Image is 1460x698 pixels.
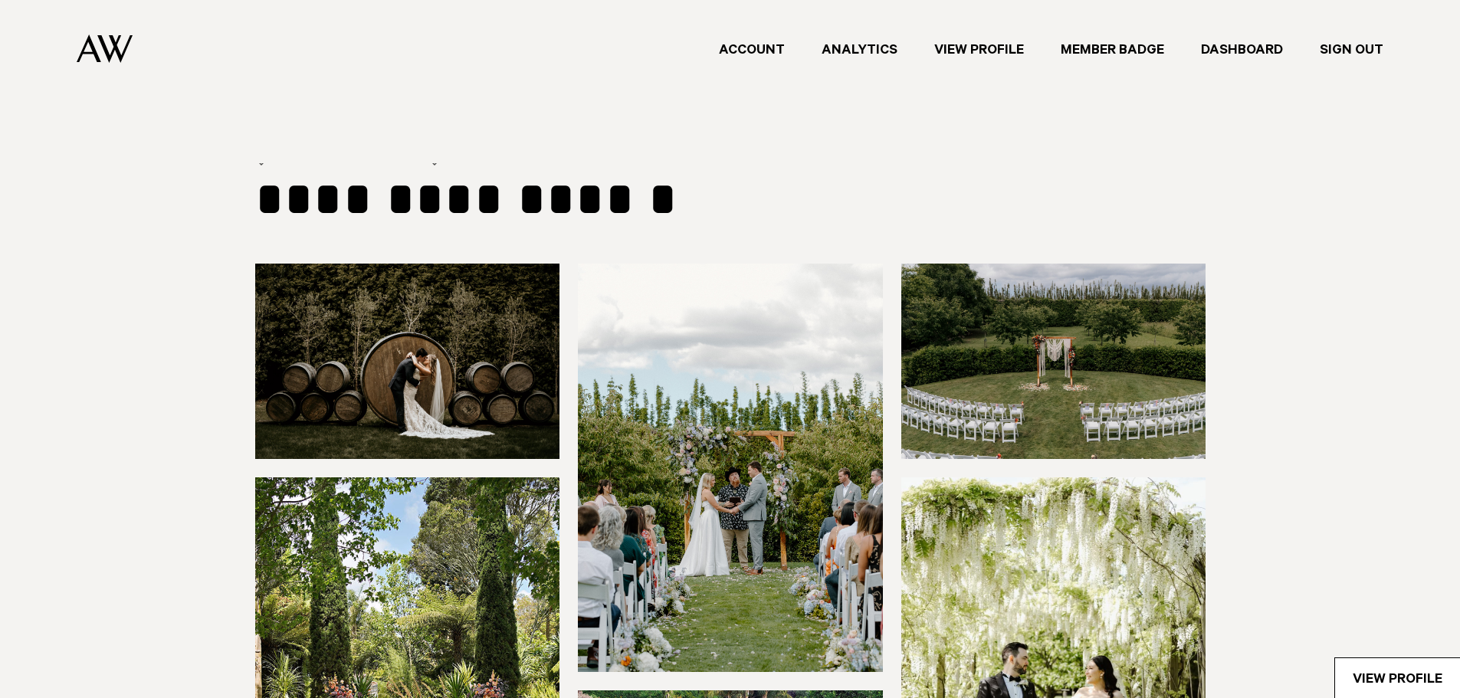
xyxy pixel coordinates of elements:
a: Analytics [803,39,916,60]
a: Account [700,39,803,60]
a: Member Badge [1042,39,1183,60]
a: Sign Out [1301,39,1402,60]
img: CSQ64ydM0nx8FimahDFp0AbEfKuGtdptDR2a5IIW.jpg [578,264,883,672]
img: yyFycCD5uSg5xS9N5Si9rpBglFMQyB6AbwdzBgMr.jpg [901,264,1206,459]
img: Auckland Weddings Logo [77,34,133,63]
a: View Profile [1335,658,1460,698]
img: WLp5rAbNqWHm7iCUQIsxlItFcteEcogqTEWQkhfH.jpeg [255,264,560,459]
a: Dashboard [1183,39,1301,60]
a: View Profile [916,39,1042,60]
